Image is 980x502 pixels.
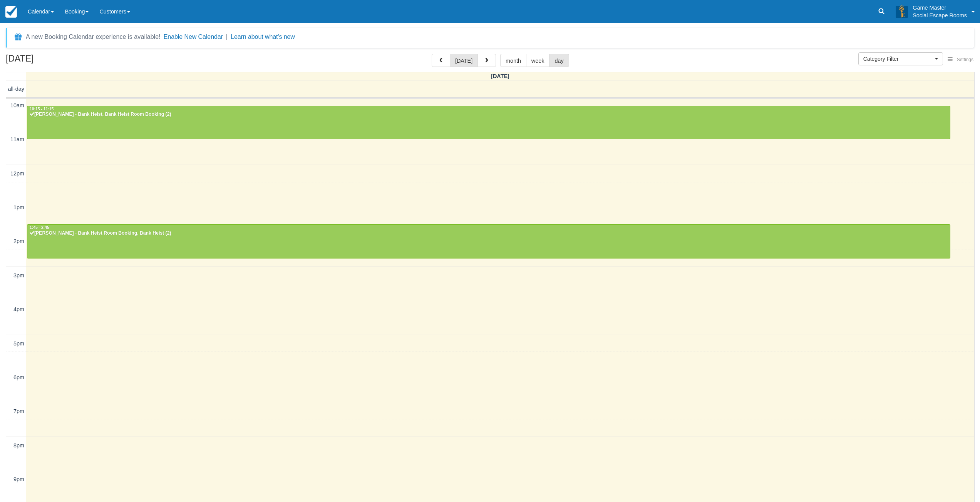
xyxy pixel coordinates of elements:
span: 3pm [13,272,24,279]
span: 1pm [13,204,24,210]
span: 8pm [13,442,24,449]
a: Learn about what's new [231,33,295,40]
button: Settings [943,54,978,65]
div: [PERSON_NAME] - Bank Heist, Bank Heist Room Booking (2) [29,112,948,118]
span: 6pm [13,374,24,380]
span: | [226,33,228,40]
span: all-day [8,86,24,92]
button: day [549,54,569,67]
h2: [DATE] [6,54,103,68]
a: 10:15 - 11:15[PERSON_NAME] - Bank Heist, Bank Heist Room Booking (2) [27,106,950,140]
a: 1:45 - 2:45[PERSON_NAME] - Bank Heist Room Booking, Bank Heist (2) [27,224,950,258]
span: Settings [957,57,973,62]
div: [PERSON_NAME] - Bank Heist Room Booking, Bank Heist (2) [29,230,948,237]
span: 2pm [13,238,24,244]
span: 11am [10,136,24,142]
span: 9pm [13,476,24,482]
span: 7pm [13,408,24,414]
span: 10:15 - 11:15 [30,107,54,111]
button: [DATE] [450,54,478,67]
p: Game Master [913,4,967,12]
img: A3 [896,5,908,18]
span: 4pm [13,306,24,312]
button: Category Filter [858,52,943,65]
img: checkfront-main-nav-mini-logo.png [5,6,17,18]
button: month [500,54,526,67]
span: 1:45 - 2:45 [30,225,49,230]
button: week [526,54,550,67]
span: Category Filter [863,55,933,63]
span: 5pm [13,340,24,347]
p: Social Escape Rooms [913,12,967,19]
button: Enable New Calendar [164,33,223,41]
span: 10am [10,102,24,108]
div: A new Booking Calendar experience is available! [26,32,161,42]
span: [DATE] [491,73,509,79]
span: 12pm [10,170,24,177]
